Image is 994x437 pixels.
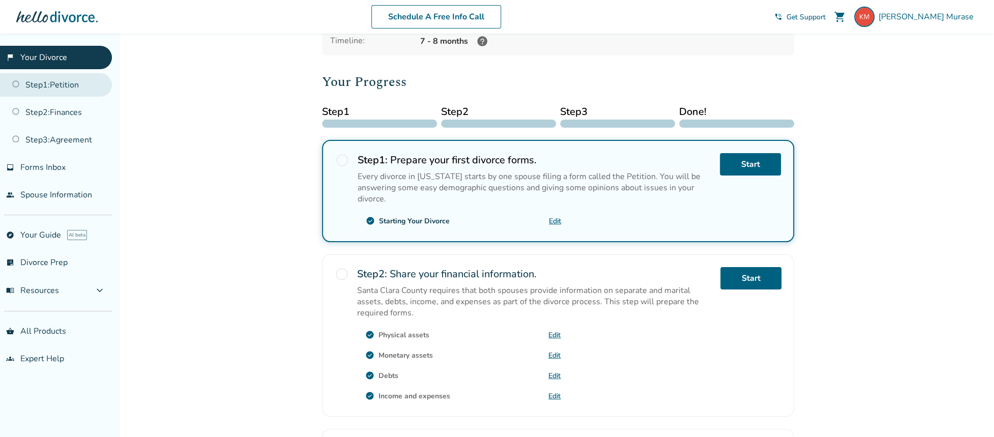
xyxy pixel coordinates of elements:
p: Every divorce in [US_STATE] starts by one spouse filing a form called the Petition. You will be a... [358,171,712,205]
h2: Prepare your first divorce forms. [358,153,712,167]
div: Timeline: [330,35,412,47]
span: expand_more [94,284,106,297]
a: Edit [548,351,561,360]
a: phone_in_talkGet Support [774,12,826,22]
strong: Step 2 : [357,267,387,281]
h2: Share your financial information. [357,267,712,281]
a: Edit [548,371,561,381]
span: Step 1 [322,104,437,120]
span: explore [6,231,14,239]
a: Edit [548,391,561,401]
span: people [6,191,14,199]
a: Start [720,153,781,176]
span: radio_button_unchecked [335,153,349,167]
span: list_alt_check [6,258,14,267]
iframe: Chat Widget [943,388,994,437]
a: Edit [549,216,561,226]
span: Resources [6,285,59,296]
span: groups [6,355,14,363]
h2: Your Progress [322,72,794,92]
span: inbox [6,163,14,171]
div: Starting Your Divorce [379,216,450,226]
span: check_circle [365,391,374,400]
span: Forms Inbox [20,162,66,173]
div: Debts [378,371,398,381]
p: Santa Clara County requires that both spouses provide information on separate and marital assets,... [357,285,712,318]
span: AI beta [67,230,87,240]
span: shopping_basket [6,327,14,335]
span: radio_button_unchecked [335,267,349,281]
span: flag_2 [6,53,14,62]
div: Income and expenses [378,391,450,401]
img: katsu610@gmail.com [854,7,874,27]
span: menu_book [6,286,14,295]
span: Done! [679,104,794,120]
div: 7 - 8 months [420,35,786,47]
a: Start [720,267,781,289]
span: check_circle [365,330,374,339]
a: Edit [548,330,561,340]
div: Monetary assets [378,351,433,360]
span: check_circle [365,371,374,380]
span: check_circle [365,351,374,360]
span: shopping_cart [834,11,846,23]
div: Physical assets [378,330,429,340]
span: [PERSON_NAME] Murase [879,11,978,22]
span: Get Support [786,12,826,22]
strong: Step 1 : [358,153,388,167]
span: phone_in_talk [774,13,782,21]
a: Schedule A Free Info Call [371,5,501,28]
span: Step 2 [441,104,556,120]
span: Step 3 [560,104,675,120]
span: check_circle [366,216,375,225]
